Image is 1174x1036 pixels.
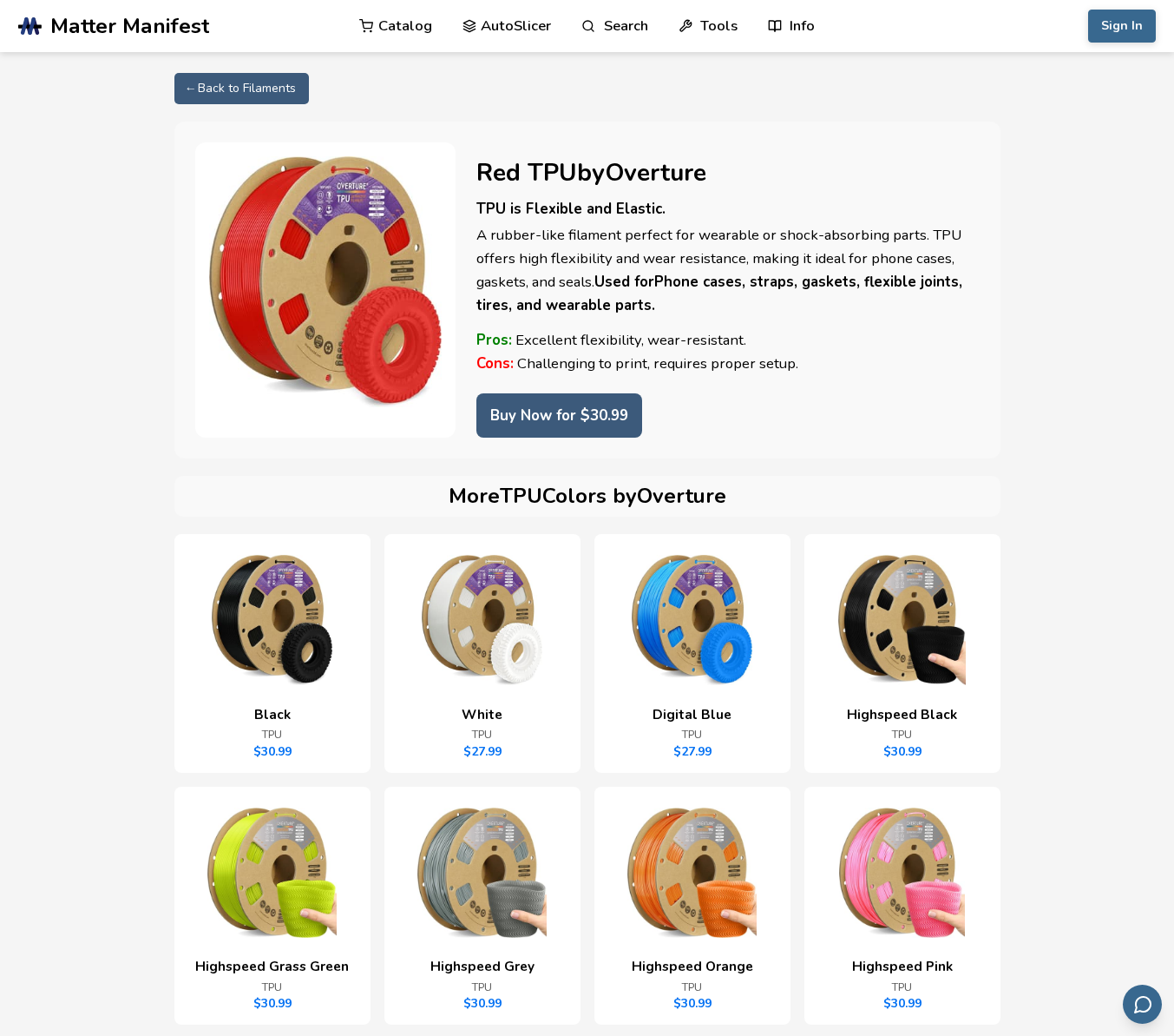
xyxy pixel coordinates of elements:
[476,159,980,187] h1: Red TPU by Overture
[608,745,777,759] p: $ 27.99
[476,332,980,348] p: Excellent flexibility, wear-resistant.
[476,224,980,318] p: A rubber-like filament perfect for wearable or shock-absorbing parts. TPU offers high flexibility...
[1088,10,1156,43] button: Sign In
[818,548,987,758] a: TPU - Highspeed BlackHighspeed BlackTPU$30.99
[608,981,777,993] p: TPU
[476,201,980,217] h3: TPU is Flexible and Elastic.
[825,808,980,938] img: TPU - Highspeed Pink
[818,801,987,1011] a: TPU - Highspeed PinkHighspeed PinkTPU$30.99
[608,729,777,741] p: TPU
[398,548,567,758] a: TPU - WhiteWhiteTPU$27.99
[209,156,442,407] img: TPU - Red
[398,707,567,723] h3: White
[188,981,357,993] p: TPU
[188,959,357,974] h3: Highspeed Grass Green
[188,997,357,1011] p: $ 30.99
[405,555,560,685] img: TPU - White
[188,801,357,1011] a: TPU - Highspeed Grass GreenHighspeed Grass GreenTPU$30.99
[398,981,567,993] p: TPU
[476,393,642,438] a: Buy Now for $30.99
[398,729,567,741] p: TPU
[50,14,209,38] span: Matter Manifest
[608,548,777,758] a: TPU - Digital BlueDigital BlueTPU$27.99
[405,808,560,938] img: TPU - Highspeed Grey
[398,745,567,759] p: $ 27.99
[476,330,512,350] strong: Pros:
[398,997,567,1011] p: $ 30.99
[195,555,350,685] img: TPU - Black
[818,729,987,741] p: TPU
[398,801,567,1011] a: TPU - Highspeed GreyHighspeed GreyTPU$30.99
[608,959,777,974] h3: Highspeed Orange
[1123,985,1162,1024] button: Send feedback via email
[818,997,987,1011] p: $ 30.99
[615,808,770,938] img: TPU - Highspeed Orange
[608,707,777,723] h3: Digital Blue
[825,555,980,685] img: TPU - Highspeed Black
[174,73,309,104] a: ← Back to Filaments
[188,707,357,723] h3: Black
[818,981,987,993] p: TPU
[183,485,992,509] h2: More TPU Colors by Overture
[818,745,987,759] p: $ 30.99
[818,707,987,723] h3: Highspeed Black
[188,729,357,741] p: TPU
[608,801,777,1011] a: TPU - Highspeed OrangeHighspeed OrangeTPU$30.99
[188,745,357,759] p: $ 30.99
[615,555,770,685] img: TPU - Digital Blue
[188,548,357,758] a: TPU - BlackBlackTPU$30.99
[818,959,987,974] h3: Highspeed Pink
[476,355,980,372] p: Challenging to print, requires proper setup.
[608,997,777,1011] p: $ 30.99
[195,808,350,938] img: TPU - Highspeed Grass Green
[476,353,514,373] strong: Cons:
[398,959,567,974] h3: Highspeed Grey
[476,272,962,315] strong: Used for Phone cases, straps, gaskets, flexible joints, tires, and wearable parts.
